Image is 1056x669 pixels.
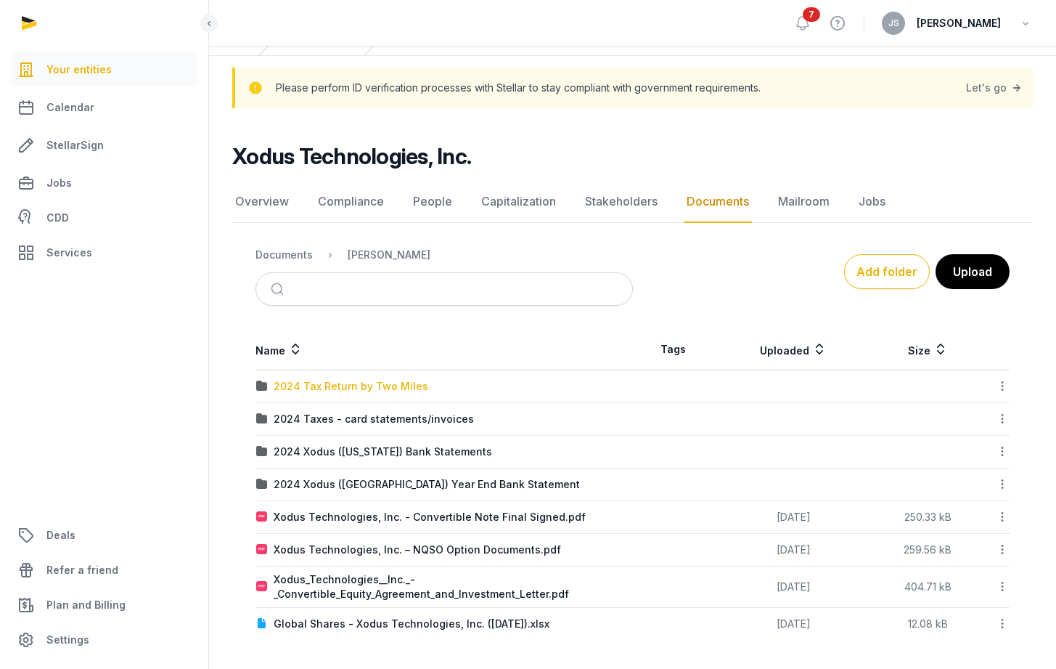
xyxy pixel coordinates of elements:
a: StellarSign [12,128,197,163]
a: Settings [12,623,197,657]
th: Tags [633,329,714,370]
th: Size [873,329,982,370]
a: Documents [684,181,752,223]
a: Your entities [12,52,197,87]
img: folder.svg [256,413,268,425]
a: Mailroom [775,181,832,223]
div: Xodus_Technologies__Inc._-_Convertible_Equity_Agreement_and_Investment_Letter.pdf [274,572,632,601]
button: Add folder [844,254,930,289]
a: Jobs [12,166,197,200]
span: [DATE] [777,580,811,593]
span: [DATE] [777,617,811,630]
span: [DATE] [777,543,811,556]
th: Name [255,329,633,370]
span: Settings [46,631,89,649]
a: Jobs [856,181,888,223]
span: Jobs [46,174,72,192]
span: StellarSign [46,137,104,154]
img: pdf.svg [256,544,268,556]
p: Please perform ID verification processes with Stellar to stay compliant with government requireme... [276,78,761,98]
span: Deals [46,527,75,544]
span: Refer a friend [46,561,118,579]
div: 2024 Xodus ([US_STATE]) Bank Statements [274,445,492,459]
div: Xodus Technologies, Inc. – NQSO Option Documents.pdf [274,543,561,557]
span: 7 [803,7,820,22]
a: Calendar [12,90,197,125]
img: pdf.svg [256,581,268,593]
h2: Xodus Technologies, Inc. [232,143,471,169]
a: Stakeholders [582,181,660,223]
nav: Breadcrumb [255,238,633,272]
div: 2024 Taxes - card statements/invoices [274,412,474,426]
button: Submit [262,273,296,305]
span: Plan and Billing [46,596,126,614]
div: Documents [255,248,313,262]
div: 2024 Tax Return by Two Miles [274,379,428,394]
img: pdf.svg [256,511,268,523]
nav: Tabs [232,181,1033,223]
a: Compliance [315,181,387,223]
th: Uploaded [713,329,873,370]
img: folder.svg [256,479,268,490]
iframe: Chat Widget [795,500,1056,669]
div: Global Shares - Xodus Technologies, Inc. ([DATE]).xlsx [274,617,549,631]
a: Let's go [966,78,1024,98]
span: Your entities [46,61,112,78]
span: Services [46,244,92,261]
button: JS [882,12,905,35]
span: [PERSON_NAME] [917,15,1001,32]
a: Capitalization [478,181,559,223]
span: Calendar [46,99,94,116]
span: CDD [46,209,69,227]
a: Overview [232,181,292,223]
a: Services [12,235,197,270]
span: JS [888,19,899,28]
a: Refer a friend [12,553,197,588]
div: 2024 Xodus ([GEOGRAPHIC_DATA]) Year End Bank Statement [274,477,580,492]
a: Plan and Billing [12,588,197,623]
a: Deals [12,518,197,553]
div: Xodus Technologies, Inc. - Convertible Note Final Signed.pdf [274,510,586,524]
button: Upload [936,254,1010,289]
img: document.svg [256,618,268,630]
a: People [410,181,455,223]
span: [DATE] [777,511,811,523]
img: folder.svg [256,446,268,458]
img: folder.svg [256,381,268,392]
a: CDD [12,203,197,232]
div: [PERSON_NAME] [348,248,430,262]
